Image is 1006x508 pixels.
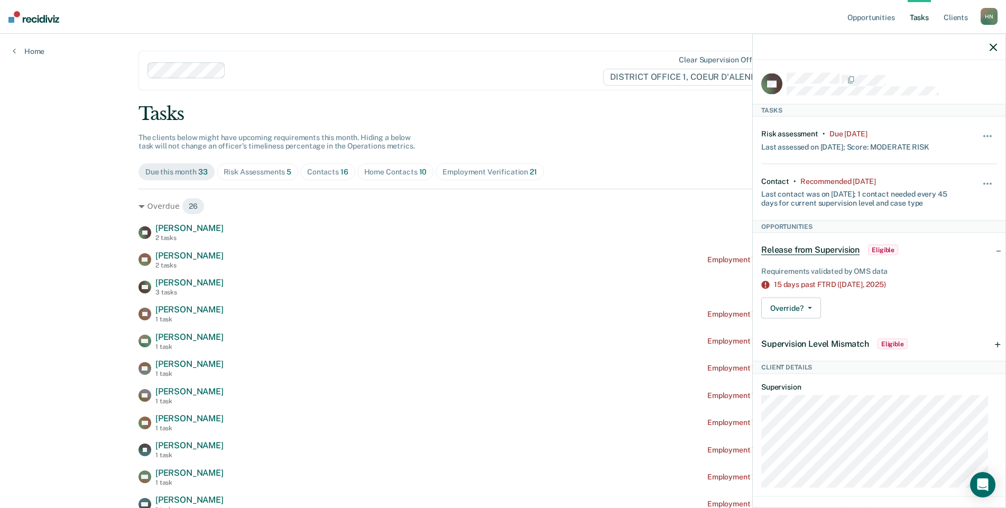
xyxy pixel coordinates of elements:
div: Tasks [139,103,867,125]
div: Employment Verification recommended [DATE] [707,337,867,346]
span: [PERSON_NAME] [155,359,224,369]
div: Last assessed on [DATE]; Score: MODERATE RISK [761,138,929,151]
div: Due 5 years ago [829,130,867,138]
div: 1 task [155,370,224,377]
div: Requirements validated by OMS data [761,267,997,276]
span: 10 [419,168,427,176]
div: Employment Verification recommended [DATE] [707,418,867,427]
a: Home [13,47,44,56]
div: Open Intercom Messenger [970,472,995,497]
div: 1 task [155,479,224,486]
div: Employment Verification recommended [DATE] [707,446,867,455]
div: 1 task [155,451,224,459]
span: [PERSON_NAME] [155,304,224,315]
span: [PERSON_NAME] [155,413,224,423]
span: Release from Supervision [761,245,860,255]
span: 16 [340,168,348,176]
div: Clear supervision officers [679,56,769,64]
span: 21 [530,168,537,176]
span: Eligible [878,339,908,349]
div: Client Details [753,361,1005,374]
div: Employment Verification recommended [DATE] [707,255,867,264]
div: Employment Verification [442,168,537,177]
span: [PERSON_NAME] [155,386,224,396]
span: [PERSON_NAME] [155,440,224,450]
div: Risk assessment [761,130,818,138]
div: Tasks [753,104,1005,116]
div: Home Contacts [364,168,427,177]
span: DISTRICT OFFICE 1, COEUR D'ALENE [603,69,771,86]
div: Employment Verification recommended [DATE] [707,473,867,482]
span: [PERSON_NAME] [155,223,224,233]
span: [PERSON_NAME] [155,495,224,505]
span: 2025) [866,280,885,289]
div: Opportunities [753,220,1005,233]
div: Risk Assessments [224,168,292,177]
div: Last contact was on [DATE]; 1 contact needed every 45 days for current supervision level and case... [761,186,958,208]
span: 26 [182,198,205,215]
span: The clients below might have upcoming requirements this month. Hiding a below task will not chang... [139,133,415,151]
span: Eligible [868,245,898,255]
img: Recidiviz [8,11,59,23]
div: 1 task [155,398,224,405]
div: Employment Verification recommended [DATE] [707,310,867,319]
div: 2 tasks [155,234,224,242]
span: Supervision Level Mismatch [761,339,869,349]
span: [PERSON_NAME] [155,278,224,288]
span: [PERSON_NAME] [155,332,224,342]
div: 3 tasks [155,289,224,296]
div: 1 task [155,316,224,323]
div: Employment Verification recommended [DATE] [707,364,867,373]
div: • [793,177,796,186]
div: Supervision Level MismatchEligible [753,327,1005,361]
div: Employment Verification recommended [DATE] [707,391,867,400]
span: 5 [287,168,291,176]
div: Contact [761,177,789,186]
div: • [823,130,825,138]
div: 1 task [155,343,224,350]
div: Recommended 4 months ago [800,177,875,186]
span: [PERSON_NAME] [155,468,224,478]
div: 1 task [155,424,224,432]
button: Override? [761,298,821,319]
div: Contacts [307,168,348,177]
div: Overdue [139,198,867,215]
dt: Supervision [761,382,997,391]
span: [PERSON_NAME] [155,251,224,261]
div: H N [981,8,998,25]
span: 33 [198,168,208,176]
div: 15 days past FTRD ([DATE], [774,280,997,289]
div: 2 tasks [155,262,224,269]
div: Due this month [145,168,208,177]
div: Release from SupervisionEligible [753,233,1005,267]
